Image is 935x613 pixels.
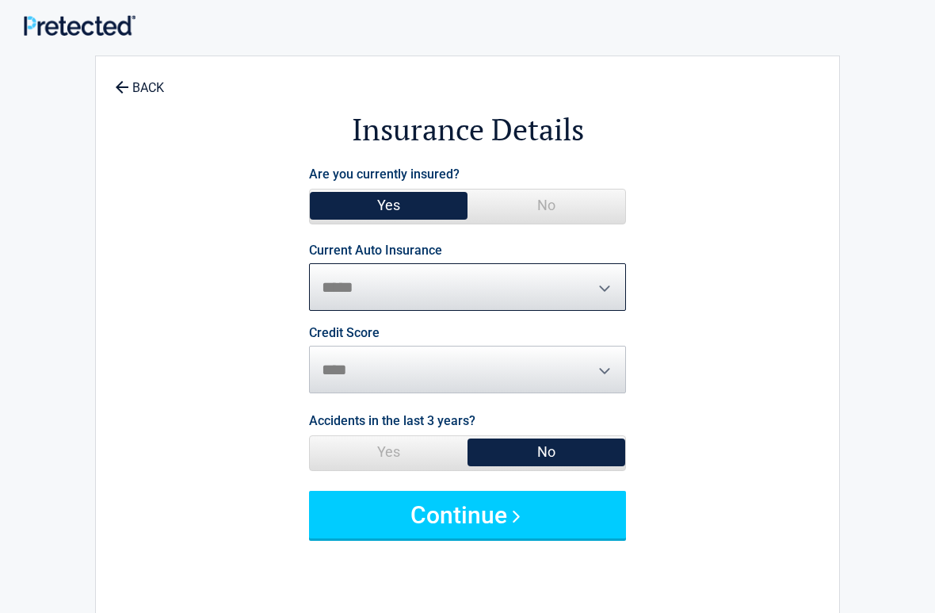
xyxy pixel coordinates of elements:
[310,436,467,468] span: Yes
[309,410,475,431] label: Accidents in the last 3 years?
[309,327,380,339] label: Credit Score
[112,67,167,94] a: BACK
[467,190,625,221] span: No
[309,244,442,257] label: Current Auto Insurance
[310,190,467,221] span: Yes
[183,109,752,150] h2: Insurance Details
[24,15,135,36] img: Main Logo
[309,491,626,538] button: Continue
[309,163,460,185] label: Are you currently insured?
[467,436,625,468] span: No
